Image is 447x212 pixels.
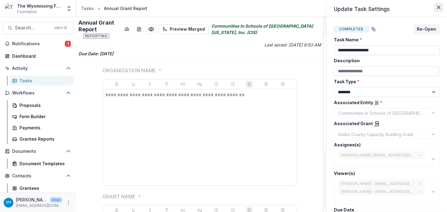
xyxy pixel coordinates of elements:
button: View dependent tasks [369,24,378,34]
span: Completed [334,26,369,32]
label: Task Name [334,36,436,43]
button: Close [434,2,443,12]
label: Assignee(s) [334,142,436,148]
label: Associated Grant [334,120,436,127]
label: Task Type [334,78,436,85]
label: Description [334,57,436,64]
label: Viewer(s) [334,170,436,176]
button: Re-Open [413,24,440,34]
label: Associated Entity [334,99,436,106]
